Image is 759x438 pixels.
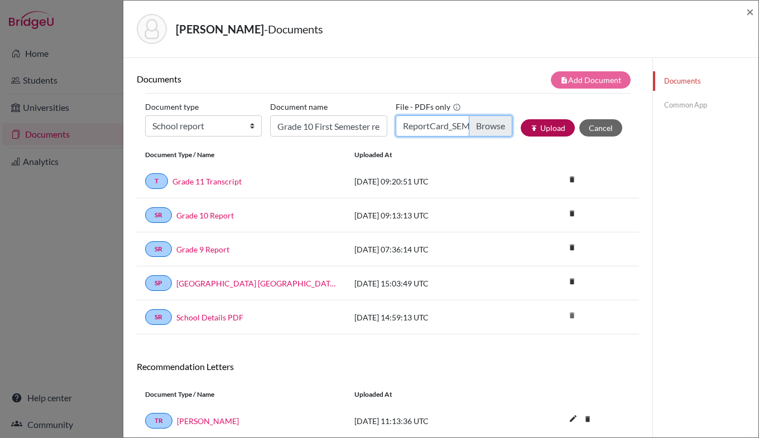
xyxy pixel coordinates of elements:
[346,390,513,400] div: Uploaded at
[346,150,513,160] div: Uploaded at
[264,22,323,36] span: - Documents
[137,390,346,400] div: Document Type / Name
[172,176,242,187] a: Grade 11 Transcript
[145,173,168,189] a: T
[145,98,199,115] label: Document type
[346,278,513,289] div: [DATE] 15:03:49 UTC
[145,413,172,429] a: TR
[346,244,513,255] div: [DATE] 07:36:14 UTC
[579,411,596,427] i: delete
[521,119,575,137] button: publishUpload
[346,210,513,221] div: [DATE] 09:13:13 UTC
[579,412,596,427] a: delete
[354,416,429,426] span: [DATE] 11:13:36 UTC
[176,278,338,289] a: [GEOGRAPHIC_DATA] [GEOGRAPHIC_DATA] School Profile 2025-6 [DOMAIN_NAME]_wide
[137,361,639,372] h6: Recommendation Letters
[177,415,239,427] a: [PERSON_NAME]
[564,173,580,188] a: delete
[176,210,234,221] a: Grade 10 Report
[564,205,580,222] i: delete
[564,207,580,222] a: delete
[176,244,229,255] a: Grade 9 Report
[137,150,346,160] div: Document Type / Name
[145,275,172,291] a: SP
[564,273,580,290] i: delete
[564,307,580,324] i: delete
[564,241,580,256] a: delete
[551,71,631,89] button: note_addAdd Document
[396,98,461,115] label: File - PDFs only
[564,411,583,428] button: edit
[145,207,172,223] a: SR
[653,95,758,115] a: Common App
[564,275,580,290] a: delete
[145,241,172,257] a: SR
[579,119,622,137] button: Cancel
[564,239,580,256] i: delete
[560,76,568,84] i: note_add
[564,410,582,427] i: edit
[137,74,388,84] h6: Documents
[746,5,754,18] button: Close
[530,124,538,132] i: publish
[564,171,580,188] i: delete
[746,3,754,20] span: ×
[145,309,172,325] a: SR
[346,312,513,323] div: [DATE] 14:59:13 UTC
[176,312,243,323] a: School Details PDF
[653,71,758,91] a: Documents
[176,22,264,36] strong: [PERSON_NAME]
[270,98,328,115] label: Document name
[346,176,513,187] div: [DATE] 09:20:51 UTC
